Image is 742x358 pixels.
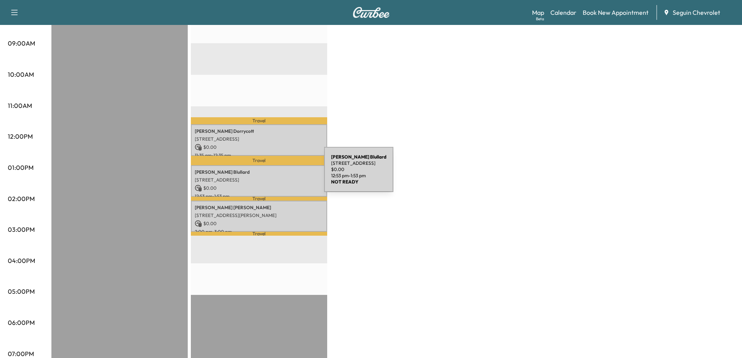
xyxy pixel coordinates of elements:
[195,229,323,235] p: 2:00 pm - 3:00 pm
[195,144,323,151] p: $ 0.00
[195,177,323,183] p: [STREET_ADDRESS]
[583,8,649,17] a: Book New Appointment
[8,70,34,79] p: 10:00AM
[8,318,35,327] p: 06:00PM
[550,8,576,17] a: Calendar
[195,193,323,199] p: 12:53 pm - 1:53 pm
[8,163,33,172] p: 01:00PM
[195,136,323,142] p: [STREET_ADDRESS]
[536,16,544,22] div: Beta
[191,232,327,235] p: Travel
[191,117,327,125] p: Travel
[195,152,323,159] p: 11:35 am - 12:35 pm
[352,7,390,18] img: Curbee Logo
[8,132,33,141] p: 12:00PM
[195,220,323,227] p: $ 0.00
[195,212,323,219] p: [STREET_ADDRESS][PERSON_NAME]
[191,156,327,165] p: Travel
[191,197,327,200] p: Travel
[8,256,35,265] p: 04:00PM
[8,101,32,110] p: 11:00AM
[195,205,323,211] p: [PERSON_NAME] [PERSON_NAME]
[195,185,323,192] p: $ 0.00
[673,8,720,17] span: Seguin Chevrolet
[8,225,35,234] p: 03:00PM
[195,169,323,175] p: [PERSON_NAME] Blullard
[195,128,323,134] p: [PERSON_NAME] Dorrycott
[8,287,35,296] p: 05:00PM
[532,8,544,17] a: MapBeta
[8,39,35,48] p: 09:00AM
[8,194,35,203] p: 02:00PM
